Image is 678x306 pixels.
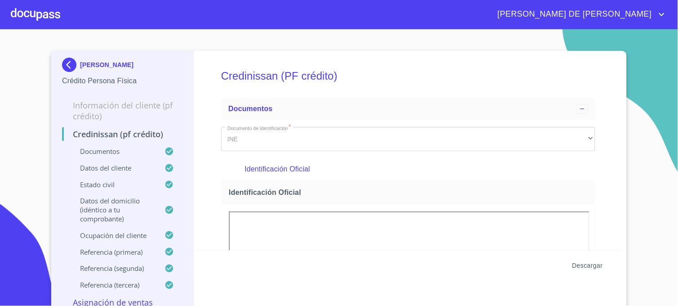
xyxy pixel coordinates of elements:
[62,76,183,86] p: Crédito Persona Física
[245,164,571,175] p: Identificación Oficial
[62,147,165,156] p: Documentos
[62,247,165,256] p: Referencia (primera)
[221,127,595,151] div: INE
[228,105,272,112] span: Documentos
[62,58,183,76] div: [PERSON_NAME]
[62,163,165,172] p: Datos del cliente
[572,260,603,271] span: Descargar
[491,7,656,22] span: [PERSON_NAME] DE [PERSON_NAME]
[62,280,165,289] p: Referencia (tercera)
[62,196,165,223] p: Datos del domicilio (idéntico a tu comprobante)
[62,264,165,273] p: Referencia (segunda)
[221,98,595,120] div: Documentos
[62,100,183,121] p: Información del cliente (PF crédito)
[569,257,607,274] button: Descargar
[229,188,591,197] span: Identificación Oficial
[62,58,80,72] img: Docupass spot blue
[80,61,134,68] p: [PERSON_NAME]
[62,231,165,240] p: Ocupación del Cliente
[491,7,667,22] button: account of current user
[62,129,183,139] p: Credinissan (PF crédito)
[221,58,595,94] h5: Credinissan (PF crédito)
[62,180,165,189] p: Estado Civil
